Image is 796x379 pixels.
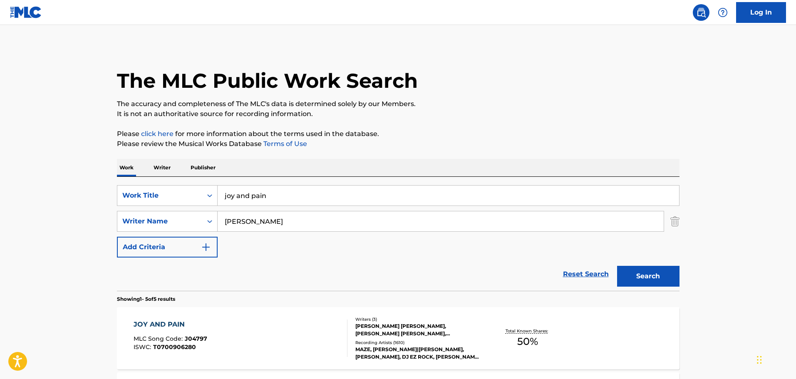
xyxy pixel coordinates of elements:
p: Please for more information about the terms used in the database. [117,129,679,139]
span: 50 % [517,334,538,349]
span: MLC Song Code : [134,335,185,342]
a: Log In [736,2,786,23]
span: T0700906280 [153,343,196,351]
div: [PERSON_NAME] [PERSON_NAME], [PERSON_NAME] [PERSON_NAME], [PERSON_NAME] [355,322,481,337]
p: It is not an authoritative source for recording information. [117,109,679,119]
p: The accuracy and completeness of The MLC's data is determined solely by our Members. [117,99,679,109]
button: Add Criteria [117,237,218,258]
h1: The MLC Public Work Search [117,68,418,93]
div: Work Title [122,191,197,201]
div: MAZE, [PERSON_NAME]|[PERSON_NAME], [PERSON_NAME], DJ EZ ROCK, [PERSON_NAME] & DJ EZ ROCK, [PERSON... [355,346,481,361]
img: 9d2ae6d4665cec9f34b9.svg [201,242,211,252]
a: click here [141,130,174,138]
div: JOY AND PAIN [134,320,207,329]
div: Writers ( 3 ) [355,316,481,322]
div: Drag [757,347,762,372]
img: Delete Criterion [670,211,679,232]
p: Total Known Shares: [506,328,550,334]
p: Please review the Musical Works Database [117,139,679,149]
a: Terms of Use [262,140,307,148]
a: JOY AND PAINMLC Song Code:J04797ISWC:T0700906280Writers (3)[PERSON_NAME] [PERSON_NAME], [PERSON_N... [117,307,679,369]
p: Work [117,159,136,176]
iframe: Chat Widget [754,339,796,379]
p: Publisher [188,159,218,176]
span: ISWC : [134,343,153,351]
img: search [696,7,706,17]
span: J04797 [185,335,207,342]
img: MLC Logo [10,6,42,18]
p: Showing 1 - 5 of 5 results [117,295,175,303]
div: Help [714,4,731,21]
a: Reset Search [559,265,613,283]
div: Writer Name [122,216,197,226]
a: Public Search [693,4,709,21]
button: Search [617,266,679,287]
form: Search Form [117,185,679,291]
img: help [718,7,728,17]
p: Writer [151,159,173,176]
div: Recording Artists ( 1610 ) [355,339,481,346]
